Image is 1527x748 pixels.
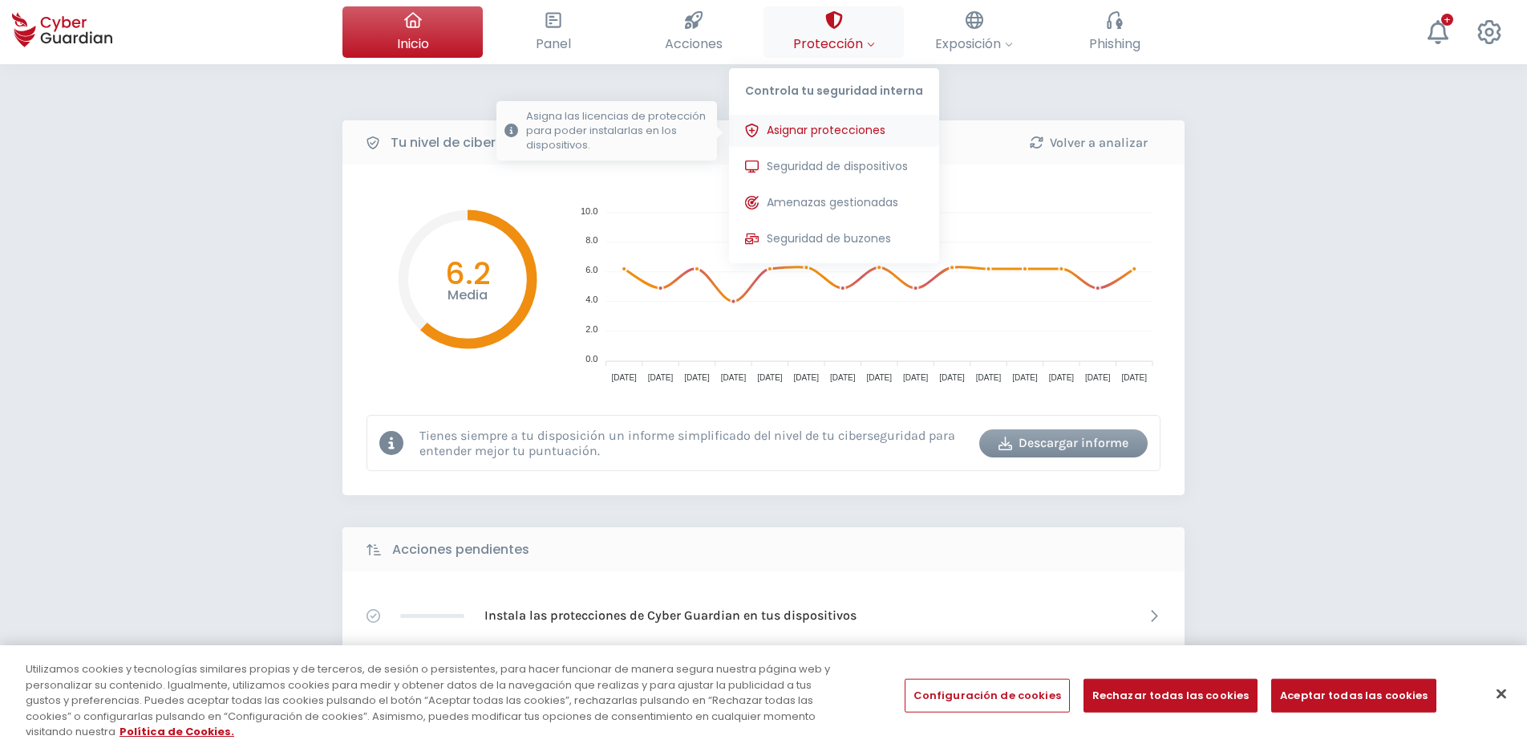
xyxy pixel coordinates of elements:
[905,679,1070,713] button: Configuración de cookies, Abre el cuadro de diálogo del centro de preferencias.
[767,158,908,175] span: Seguridad de dispositivos
[794,373,820,382] tspan: [DATE]
[904,6,1044,58] button: Exposición
[585,354,597,364] tspan: 0.0
[767,230,891,247] span: Seguridad de buzones
[979,429,1148,457] button: Descargar informe
[684,373,710,382] tspan: [DATE]
[1016,133,1160,152] div: Volver a analizar
[1049,373,1075,382] tspan: [DATE]
[119,724,234,739] a: Más información sobre su privacidad, se abre en una nueva pestaña
[1083,679,1258,713] button: Rechazar todas las cookies
[721,373,747,382] tspan: [DATE]
[611,373,637,382] tspan: [DATE]
[729,68,939,107] p: Controla tu seguridad interna
[939,373,965,382] tspan: [DATE]
[26,661,840,740] div: Utilizamos cookies y tecnologías similares propias y de terceros, de sesión o persistentes, para ...
[1085,373,1111,382] tspan: [DATE]
[483,6,623,58] button: Panel
[866,373,892,382] tspan: [DATE]
[976,373,1002,382] tspan: [DATE]
[397,34,429,54] span: Inicio
[1122,373,1148,382] tspan: [DATE]
[585,235,597,245] tspan: 8.0
[1441,14,1453,26] div: +
[585,324,597,334] tspan: 2.0
[391,133,562,152] b: Tu nivel de ciberseguridad
[793,34,875,54] span: Protección
[1271,679,1436,713] button: Aceptar todas las cookies
[585,265,597,274] tspan: 6.0
[1484,677,1519,712] button: Cerrar
[729,151,939,183] button: Seguridad de dispositivos
[830,373,856,382] tspan: [DATE]
[419,428,967,458] p: Tienes siempre a tu disposición un informe simplificado del nivel de tu ciberseguridad para enten...
[763,6,904,58] button: ProtecciónControla tu seguridad internaAsignar proteccionesAsigna las licencias de protección par...
[526,109,709,152] p: Asigna las licencias de protección para poder instalarlas en los dispositivos.
[1012,373,1038,382] tspan: [DATE]
[623,6,763,58] button: Acciones
[935,34,1013,54] span: Exposición
[648,373,674,382] tspan: [DATE]
[1004,128,1173,157] button: Volver a analizar
[581,206,597,216] tspan: 10.0
[729,223,939,255] button: Seguridad de buzones
[392,540,529,559] b: Acciones pendientes
[665,34,723,54] span: Acciones
[903,373,929,382] tspan: [DATE]
[536,34,571,54] span: Panel
[729,187,939,219] button: Amenazas gestionadas
[767,122,885,139] span: Asignar protecciones
[1044,6,1185,58] button: Phishing
[484,607,857,624] p: Instala las protecciones de Cyber Guardian en tus dispositivos
[767,194,898,211] span: Amenazas gestionadas
[991,433,1136,453] div: Descargar informe
[342,6,483,58] button: Inicio
[1089,34,1140,54] span: Phishing
[729,115,939,147] button: Asignar proteccionesAsigna las licencias de protección para poder instalarlas en los dispositivos.
[757,373,783,382] tspan: [DATE]
[585,295,597,304] tspan: 4.0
